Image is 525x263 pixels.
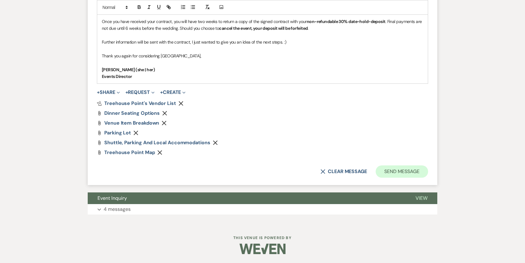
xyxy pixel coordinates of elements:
span: Venue Item Breakdown [104,120,159,126]
button: Event Inquiry [88,192,406,204]
button: View [406,192,437,204]
span: Treehouse Point Map [104,149,155,156]
p: Thank you again for considering [GEOGRAPHIC_DATA], [102,52,423,59]
button: Send Message [376,165,428,178]
strong: non-refundable 30% date-hold-deposit [307,19,385,24]
img: Weven Logo [240,238,285,260]
span: Event Inquiry [98,195,127,201]
span: + [160,90,163,95]
a: Venue Item Breakdown [104,121,159,126]
strong: cancel the event, your deposit will be forfeited [219,25,308,31]
span: Shuttle, Parking and Local Accommodations [104,139,210,146]
span: View [416,195,427,201]
button: Share [97,90,120,95]
a: Dinner Seating options [104,111,160,116]
p: 4 messages [104,205,131,213]
span: Dinner Seating options [104,110,160,116]
button: Clear message [320,169,367,174]
span: Parking Lot [104,130,131,136]
span: + [125,90,128,95]
button: 4 messages [88,204,437,215]
a: Treehouse Point Map [104,150,155,155]
span: Treehouse Point's Vendor List [104,100,176,106]
strong: [PERSON_NAME] (she | her) [102,67,155,72]
button: Create [160,90,186,95]
a: Shuttle, Parking and Local Accommodations [104,140,210,145]
button: Request [125,90,155,95]
p: Further information will be sent with the contract, I just wanted to give you an idea of the next... [102,39,423,45]
p: Once you have received your contract, you will have two weeks to return a copy of the signed cont... [102,18,423,32]
a: Parking Lot [104,130,131,135]
strong: Events Director [102,74,132,79]
a: Treehouse Point's Vendor List [97,101,176,106]
span: + [97,90,100,95]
